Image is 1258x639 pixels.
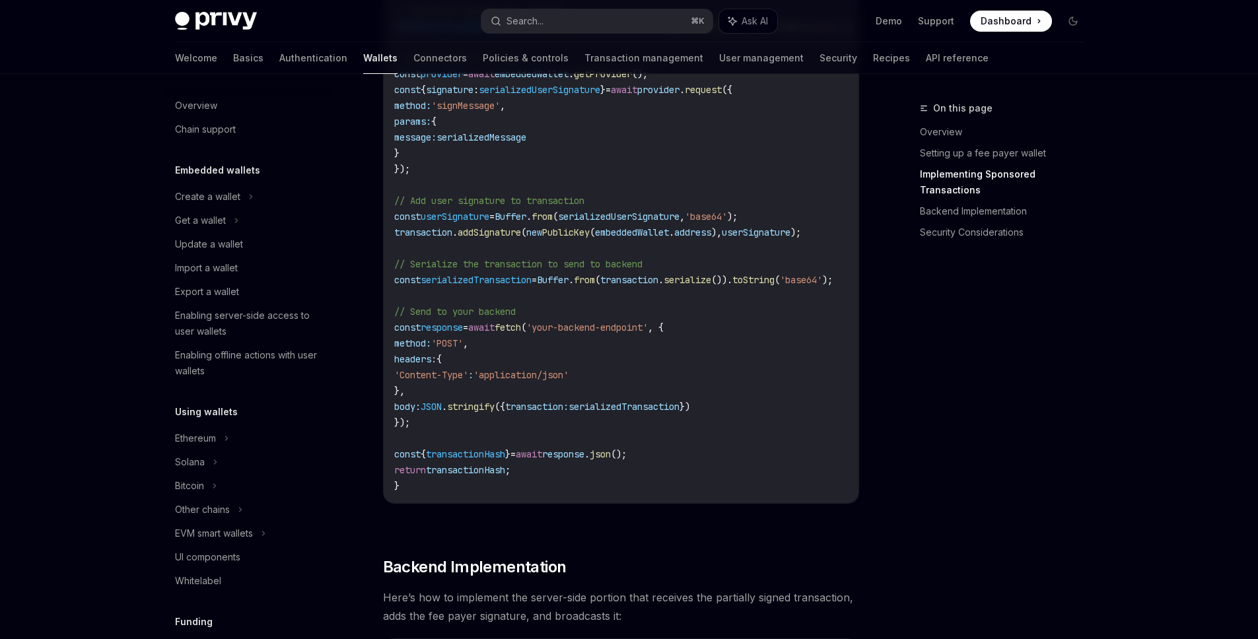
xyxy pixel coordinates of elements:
span: PublicKey [542,226,590,238]
a: Export a wallet [164,280,333,304]
span: ); [790,226,801,238]
span: , [463,337,468,349]
span: = [532,274,537,286]
a: Overview [164,94,333,118]
span: serializedUserSignature [479,84,600,96]
a: Recipes [873,42,910,74]
span: 'base64' [780,274,822,286]
span: (); [632,68,648,80]
span: // Serialize the transaction to send to backend [394,258,643,270]
span: . [658,274,664,286]
a: Chain support [164,118,333,141]
div: Overview [175,98,217,114]
span: const [394,321,421,333]
a: Update a wallet [164,232,333,256]
span: getProvider [574,68,632,80]
span: } [394,480,400,492]
span: signature [426,84,473,96]
span: new [526,226,542,238]
span: ⌘ K [691,16,705,26]
span: const [394,84,421,96]
span: = [606,84,611,96]
span: = [463,68,468,80]
h5: Embedded wallets [175,162,260,178]
div: Create a wallet [175,189,240,205]
span: }); [394,163,410,175]
span: embeddedWallet [595,226,669,238]
a: Connectors [413,42,467,74]
span: stringify [447,401,495,413]
span: response [421,321,463,333]
span: }) [680,401,690,413]
span: message: [394,131,437,143]
span: . [569,68,574,80]
span: ); [822,274,833,286]
button: Ask AI [719,9,777,33]
span: 'your-backend-endpoint' [526,321,648,333]
div: Update a wallet [175,236,243,252]
span: = [463,321,468,333]
span: const [394,274,421,286]
span: = [489,211,495,222]
span: . [526,211,532,222]
a: Enabling offline actions with user wallets [164,343,333,383]
span: Ask AI [742,15,768,28]
div: Solana [175,454,205,470]
span: . [569,274,574,286]
span: . [452,226,458,238]
span: { [421,84,426,96]
span: Buffer [495,211,526,222]
span: On this page [933,100,993,116]
span: body: [394,401,421,413]
a: Demo [876,15,902,28]
div: Whitelabel [175,573,221,589]
span: Dashboard [981,15,1031,28]
span: } [600,84,606,96]
span: ), [711,226,722,238]
a: Transaction management [584,42,703,74]
a: Import a wallet [164,256,333,280]
span: } [394,147,400,159]
span: . [680,84,685,96]
span: ( [775,274,780,286]
span: { [421,448,426,460]
span: toString [732,274,775,286]
span: : [468,369,473,381]
span: transactionHash [426,464,505,476]
a: Setting up a fee payer wallet [920,143,1094,164]
a: Security [820,42,857,74]
span: { [437,353,442,365]
div: Enabling offline actions with user wallets [175,347,326,379]
span: await [516,448,542,460]
span: serialize [664,274,711,286]
span: const [394,211,421,222]
span: serializedUserSignature [558,211,680,222]
span: serializedTransaction [569,401,680,413]
h5: Using wallets [175,404,238,420]
span: request [685,84,722,96]
span: return [394,464,426,476]
span: address [674,226,711,238]
span: Here’s how to implement the server-side portion that receives the partially signed transaction, a... [383,588,859,625]
span: // Send to your backend [394,306,516,318]
span: Backend Implementation [383,556,567,578]
span: } [505,448,510,460]
span: transaction: [505,401,569,413]
span: from [532,211,553,222]
span: ( [595,274,600,286]
div: Export a wallet [175,284,239,300]
span: transaction [394,226,452,238]
a: UI components [164,545,333,569]
div: Chain support [175,121,236,137]
div: Get a wallet [175,213,226,228]
span: . [584,448,590,460]
span: 'application/json' [473,369,569,381]
span: await [468,321,495,333]
span: ({ [722,84,732,96]
a: Basics [233,42,263,74]
span: 'POST' [431,337,463,349]
span: { [431,116,437,127]
a: Enabling server-side access to user wallets [164,304,333,343]
div: Search... [507,13,543,29]
h5: Funding [175,614,213,630]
